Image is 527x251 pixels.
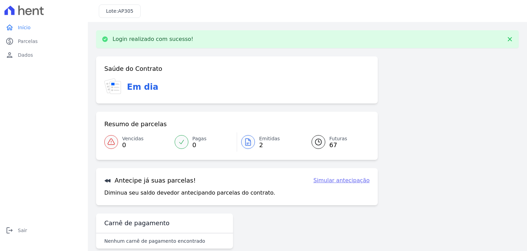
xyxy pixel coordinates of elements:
a: logoutSair [3,223,85,237]
i: logout [5,226,14,234]
a: paidParcelas [3,34,85,48]
span: Pagas [192,135,207,142]
span: 67 [329,142,347,148]
a: Simular antecipação [313,176,370,185]
h3: Em dia [127,81,158,93]
a: homeInício [3,21,85,34]
span: 0 [122,142,143,148]
a: Vencidas 0 [104,132,171,152]
p: Login realizado com sucesso! [113,36,194,43]
span: 0 [192,142,207,148]
p: Diminua seu saldo devedor antecipando parcelas do contrato. [104,189,275,197]
span: AP305 [118,8,133,14]
span: Dados [18,52,33,58]
span: Início [18,24,31,31]
span: Emitidas [259,135,280,142]
a: Futuras 67 [303,132,370,152]
i: person [5,51,14,59]
span: Sair [18,227,27,234]
p: Nenhum carnê de pagamento encontrado [104,238,205,244]
span: 2 [259,142,280,148]
a: Emitidas 2 [237,132,303,152]
i: paid [5,37,14,45]
a: personDados [3,48,85,62]
h3: Lote: [106,8,133,15]
a: Pagas 0 [171,132,237,152]
span: Vencidas [122,135,143,142]
i: home [5,23,14,32]
h3: Carnê de pagamento [104,219,169,227]
span: Futuras [329,135,347,142]
h3: Antecipe já suas parcelas! [104,176,196,185]
h3: Saúde do Contrato [104,65,162,73]
h3: Resumo de parcelas [104,120,167,128]
span: Parcelas [18,38,38,45]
